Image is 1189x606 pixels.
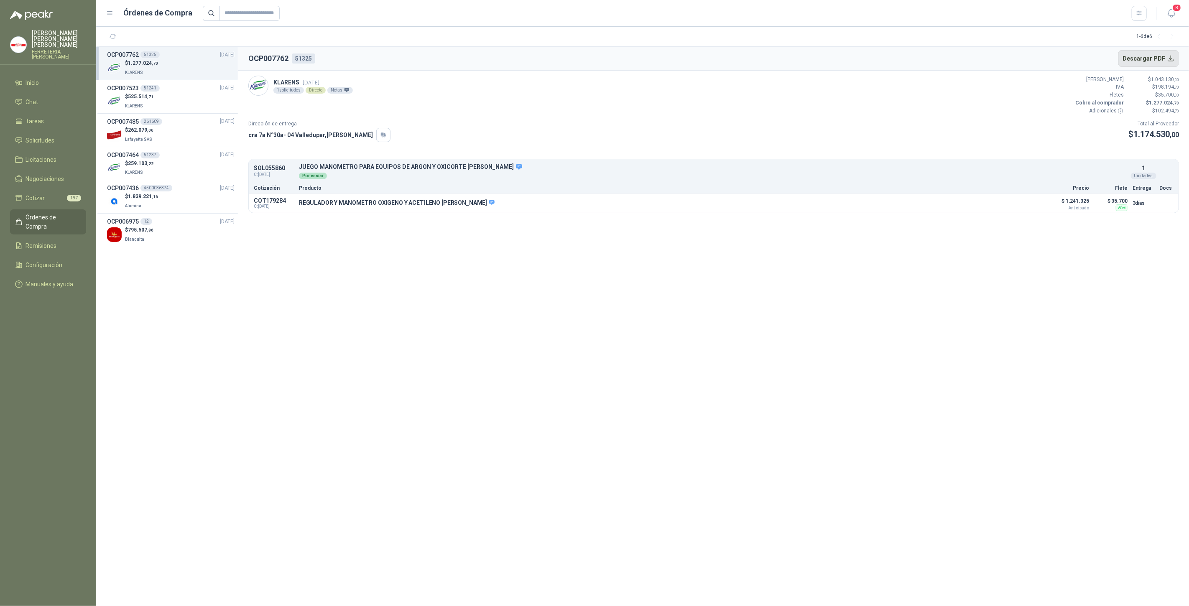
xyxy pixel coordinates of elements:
span: Solicitudes [26,136,55,145]
span: C: [DATE] [254,204,294,209]
a: Negociaciones [10,171,86,187]
div: 51237 [140,152,160,158]
p: Precio [1047,186,1089,191]
img: Company Logo [107,160,122,175]
p: $ 35.700 [1094,196,1128,206]
p: Total al Proveedor [1128,120,1179,128]
img: Company Logo [107,227,122,242]
a: Solicitudes [10,132,86,148]
p: cra 7a N°30a- 04 Valledupar , [PERSON_NAME] [248,130,373,140]
button: Descargar PDF [1118,50,1179,67]
p: Docs [1159,186,1174,191]
p: $ [125,126,154,134]
span: ,71 [147,94,153,99]
a: Órdenes de Compra [10,209,86,234]
span: 8 [1172,4,1181,12]
img: Logo peakr [10,10,53,20]
p: $ [125,160,153,168]
a: OCP00697512[DATE] Company Logo$795.507,86Blanquita [107,217,235,243]
span: [DATE] [220,151,235,159]
button: 8 [1164,6,1179,21]
h3: OCP007485 [107,117,139,126]
a: Remisiones [10,238,86,254]
span: ,86 [147,228,153,232]
h3: OCP007762 [107,50,139,59]
p: Entrega [1133,186,1154,191]
span: 1.839.221 [128,194,158,199]
span: Inicio [26,78,39,87]
p: Adicionales [1074,107,1124,115]
h3: OCP006975 [107,217,139,226]
p: JUEGO MANOMETRO PARA EQUIPOS DE ARGON Y OXICORTE [PERSON_NAME] [299,163,1128,171]
a: Cotizar197 [10,190,86,206]
h1: Órdenes de Compra [124,7,193,19]
p: COT179284 [254,197,294,204]
p: Flete [1094,186,1128,191]
div: 4500036374 [140,185,172,191]
a: OCP00752351241[DATE] Company Logo$525.514,71KLARENS [107,84,235,110]
span: KLARENS [125,170,143,175]
div: Por enviar [299,173,327,179]
p: SOL055860 [254,165,294,171]
a: OCP007485261609[DATE] Company Logo$262.079,06Lafayette SAS [107,117,235,143]
p: KLARENS [273,78,353,87]
div: 51325 [140,51,160,58]
span: Negociaciones [26,174,64,183]
p: FERRETERIA [PERSON_NAME] [32,49,86,59]
p: Cotización [254,186,294,191]
span: ,22 [147,161,153,166]
div: 12 [140,218,152,225]
p: [PERSON_NAME] [PERSON_NAME] [PERSON_NAME] [32,30,86,48]
span: [DATE] [220,117,235,125]
span: 197 [67,195,81,201]
p: 1 [1142,163,1145,173]
p: $ [125,193,158,201]
span: Lafayette SAS [125,137,152,142]
p: $ [1129,83,1179,91]
p: REGULADOR Y MANOMETRO OXIGENO Y ACETILENO [PERSON_NAME] [299,199,495,207]
p: $ 1.241.325 [1047,196,1089,210]
span: 102.494 [1155,108,1179,114]
span: C: [DATE] [254,171,294,178]
img: Company Logo [10,37,26,53]
a: Licitaciones [10,152,86,168]
div: 1 - 6 de 6 [1136,30,1179,43]
div: Notas [327,87,353,94]
a: Manuales y ayuda [10,276,86,292]
img: Company Logo [107,127,122,142]
span: 525.514 [128,94,153,99]
span: [DATE] [220,84,235,92]
img: Company Logo [107,94,122,109]
span: ,00 [1174,77,1179,82]
p: $ [1128,128,1179,141]
span: ,06 [147,128,153,132]
img: Company Logo [107,61,122,75]
span: Remisiones [26,241,57,250]
h3: OCP007523 [107,84,139,93]
span: Anticipado [1047,206,1089,210]
p: Fletes [1074,91,1124,99]
span: 1.277.024 [1149,100,1179,106]
p: IVA [1074,83,1124,91]
p: $ [125,226,153,234]
p: $ [1129,76,1179,84]
span: Tareas [26,117,44,126]
p: Cobro al comprador [1074,99,1124,107]
p: 3 días [1133,198,1154,208]
span: KLARENS [125,70,143,75]
span: ,00 [1170,131,1179,139]
img: Company Logo [249,76,268,95]
span: ,70 [152,61,158,66]
span: [DATE] [220,184,235,192]
p: $ [1129,91,1179,99]
div: Flex [1116,204,1128,211]
p: $ [125,93,153,101]
span: 1.277.024 [128,60,158,66]
span: ,00 [1174,93,1179,97]
span: ,16 [152,194,158,199]
a: OCP00746451237[DATE] Company Logo$259.103,22KLARENS [107,150,235,177]
h2: OCP007762 [248,53,288,64]
p: $ [125,59,158,67]
span: ,70 [1174,85,1179,89]
span: [DATE] [303,79,319,86]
